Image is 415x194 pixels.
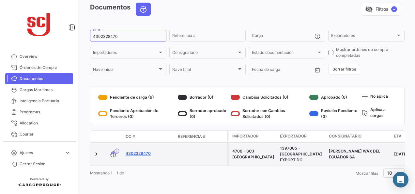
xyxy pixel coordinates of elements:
[175,131,227,142] datatable-header-cell: Referencia #
[20,54,70,59] span: Overview
[20,161,70,167] span: Cerrar Sesión
[126,151,173,156] a: 4302328470
[5,62,73,73] a: Órdenes de Compra
[336,47,405,58] span: Mostrar órdenes de compra completadas
[231,92,307,103] div: Cambios Solicitados (0)
[362,105,396,120] div: Aplica a cargas
[20,120,70,126] span: Allocation
[5,73,73,84] a: Documentos
[326,131,392,142] datatable-header-cell: Consignatario
[232,133,259,139] span: Importador
[23,8,55,40] img: scj_logo1.svg
[98,108,175,120] div: Pendiente Aprobación de Terceros (0)
[20,109,70,115] span: Programas
[178,134,206,139] span: Referencia #
[309,108,359,120] div: Revisión Pendiente (3)
[5,95,73,106] a: Inteligencia Portuaria
[20,87,70,93] span: Cargas Marítimas
[20,98,70,104] span: Inteligencia Portuaria
[93,68,158,73] span: Nave inicial
[172,68,237,73] span: Nave final
[309,92,359,103] div: Aprobado (0)
[5,129,73,140] a: Courier
[228,131,277,142] datatable-header-cell: Importador
[365,5,373,13] span: visibility_off
[103,134,123,139] datatable-header-cell: Modo de Transporte
[393,172,408,187] div: Abrir Intercom Messenger
[313,65,322,75] button: Open calendar
[252,51,316,56] span: Estado documentación
[20,150,62,156] span: Ajustes
[268,68,297,73] input: Hasta
[178,108,228,120] div: Borrador aprobado (0)
[329,149,380,159] span: JOHNSON WAX DEL ECUADOR SA
[20,65,70,71] span: Órdenes de Compra
[93,151,100,157] a: Expand/Collapse Row
[20,76,70,82] span: Documentos
[231,108,307,120] div: Borrador con Cambios Solicitados (0)
[232,148,275,160] div: 4700 - SCJ [GEOGRAPHIC_DATA]
[5,106,73,118] a: Programas
[329,133,361,139] span: Consignatario
[126,134,135,139] span: OC #
[90,170,127,175] span: Mostrando 1 - 1 de 1
[252,68,264,73] input: Desde
[90,3,153,16] h3: Documentos
[123,131,175,142] datatable-header-cell: OC #
[5,84,73,95] a: Cargas Marítimas
[387,170,392,176] span: 10
[5,51,73,62] a: Overview
[362,92,396,100] div: No aplica
[331,34,396,39] span: Exportadores
[328,64,360,75] button: Borrar filtros
[280,133,307,139] span: Exportador
[136,3,150,15] button: Ocean
[394,133,402,139] span: ETA
[280,145,324,163] div: 1397005 - [GEOGRAPHIC_DATA] EXPORT DC
[98,92,175,103] div: Pendiente de carga (6)
[172,51,237,56] span: Consignatario
[93,51,158,56] span: Importadores
[391,6,397,12] span: ✓
[277,131,326,142] datatable-header-cell: Exportador
[5,118,73,129] a: Allocation
[115,149,119,154] span: 1
[361,3,401,16] button: visibility_offFiltros✓
[20,131,70,137] span: Courier
[178,92,228,103] div: Borrador (0)
[356,171,378,176] span: Mostrar filas
[65,150,70,156] span: expand_more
